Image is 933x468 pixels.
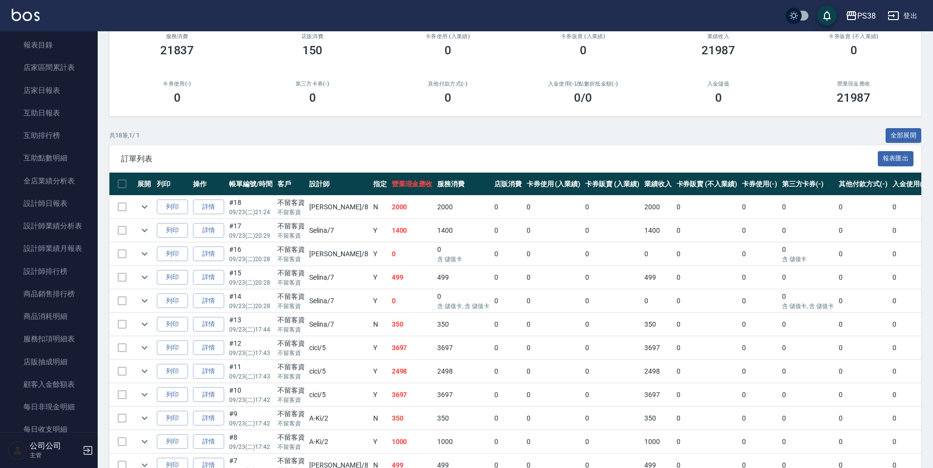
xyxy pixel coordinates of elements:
td: 0 [890,430,930,453]
th: 營業現金應收 [389,173,435,196]
a: 商品銷售排行榜 [4,283,94,305]
a: 每日收支明細 [4,418,94,441]
td: 0 [836,313,890,336]
button: expand row [137,364,152,379]
td: 0 [492,196,524,219]
button: 列印 [157,364,188,379]
div: PS38 [857,10,876,22]
td: #18 [227,196,275,219]
td: 0 [740,196,780,219]
p: 09/23 (二) 20:28 [229,278,273,287]
td: 0 [890,219,930,242]
h3: 21837 [160,44,194,57]
a: 詳情 [193,387,224,402]
h3: 0 [309,91,316,105]
button: 列印 [157,200,188,215]
td: Y [371,430,389,453]
td: 2498 [642,360,674,383]
p: 含 儲值卡 [782,255,834,264]
h3: 21987 [837,91,871,105]
td: 350 [389,407,435,430]
td: 1000 [435,430,492,453]
h2: 入金使用(-) /點數折抵金額(-) [527,81,639,87]
a: 服務扣項明細表 [4,328,94,350]
p: 不留客資 [277,231,305,240]
th: 操作 [191,173,227,196]
p: 不留客資 [277,396,305,404]
td: 0 [836,219,890,242]
td: #14 [227,290,275,312]
a: 互助點數明細 [4,147,94,169]
td: 350 [642,313,674,336]
p: 09/23 (二) 17:42 [229,419,273,428]
td: 0 [836,430,890,453]
td: #8 [227,430,275,453]
h2: 入金儲值 [662,81,774,87]
td: 0 [524,383,583,406]
p: 不留客資 [277,208,305,217]
td: 0 [740,290,780,312]
p: 不留客資 [277,372,305,381]
td: 0 [583,430,642,453]
td: 0 [524,266,583,289]
a: 全店業績分析表 [4,170,94,192]
td: 0 [674,219,740,242]
td: 0 [674,336,740,359]
img: Logo [12,9,40,21]
td: Selina /7 [307,313,370,336]
a: 詳情 [193,246,224,262]
button: expand row [137,293,152,308]
th: 客戶 [275,173,307,196]
a: 報表目錄 [4,34,94,56]
a: 詳情 [193,200,224,215]
td: 0 [890,383,930,406]
th: 展開 [135,173,154,196]
h3: 150 [302,44,323,57]
td: 3697 [435,383,492,406]
div: 不留客資 [277,221,305,231]
td: 0 [740,336,780,359]
td: 0 [524,290,583,312]
td: 2498 [435,360,492,383]
td: 3697 [642,336,674,359]
td: 0 [836,360,890,383]
td: 0 [780,266,837,289]
h2: 卡券販賣 (不入業績) [798,33,910,40]
th: 店販消費 [492,173,524,196]
td: 0 [524,313,583,336]
td: 0 [583,266,642,289]
td: 2498 [389,360,435,383]
td: 0 [435,290,492,312]
td: 0 [524,407,583,430]
a: 詳情 [193,411,224,426]
button: expand row [137,340,152,355]
a: 商品消耗明細 [4,305,94,328]
button: expand row [137,223,152,238]
td: Y [371,383,389,406]
td: 0 [583,243,642,266]
td: 0 [583,196,642,219]
td: N [371,313,389,336]
td: #9 [227,407,275,430]
td: 0 [890,360,930,383]
p: 含 儲值卡, 含 儲值卡 [782,302,834,311]
button: 全部展開 [886,128,922,143]
button: 列印 [157,434,188,449]
h2: 店販消費 [256,33,368,40]
a: 詳情 [193,223,224,238]
td: 0 [583,290,642,312]
td: 0 [583,360,642,383]
button: 登出 [884,7,921,25]
th: 指定 [371,173,389,196]
td: 0 [780,219,837,242]
td: 0 [674,243,740,266]
h3: 21987 [701,44,736,57]
button: expand row [137,246,152,261]
td: 0 [740,360,780,383]
img: Person [8,441,27,460]
p: 09/23 (二) 17:42 [229,396,273,404]
td: 0 [583,313,642,336]
td: [PERSON_NAME] /8 [307,196,370,219]
th: 列印 [154,173,191,196]
button: expand row [137,317,152,332]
